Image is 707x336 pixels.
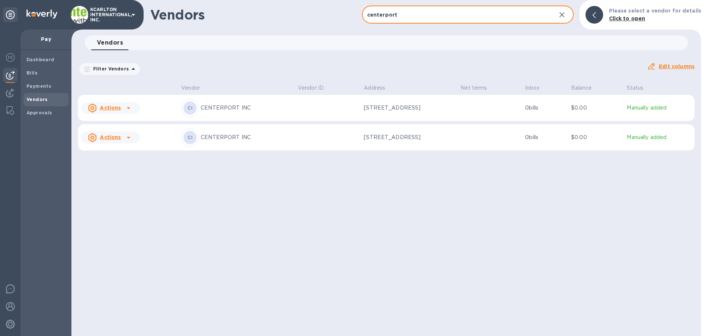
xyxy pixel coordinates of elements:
p: Manually added [627,134,692,141]
u: Actions [100,134,121,140]
b: Please select a vendor for details [609,8,701,14]
b: Dashboard [27,57,54,62]
p: Manually added [627,104,692,112]
span: Vendors [97,38,123,48]
p: [STREET_ADDRESS] [364,104,437,112]
b: CI [187,135,193,140]
p: 0 bills [525,104,565,112]
u: Actions [100,105,121,111]
span: Vendor [181,84,210,92]
u: Edit columns [659,63,694,69]
h1: Vendors [150,7,362,22]
b: CI [187,105,193,111]
b: Payments [27,83,51,89]
b: Vendors [27,97,48,102]
b: Click to open [609,15,646,21]
div: Unpin categories [3,7,18,22]
p: KCARLTON INTERNATIONAL, INC. [90,7,127,22]
span: Net terms [461,84,496,92]
span: Address [364,84,395,92]
b: Bills [27,70,38,76]
p: CENTERPORT INC [201,134,292,141]
span: Balance [571,84,601,92]
img: Logo [27,10,57,18]
p: $0.00 [571,134,621,141]
p: Filter Vendors [90,66,129,72]
b: Approvals [27,110,52,115]
p: CENTERPORT INC [201,104,292,112]
p: [STREET_ADDRESS] [364,134,437,141]
img: Foreign exchange [6,53,15,62]
p: 0 bills [525,134,565,141]
p: Address [364,84,385,92]
span: Inbox [525,84,549,92]
span: Vendor ID [298,84,333,92]
p: Vendor [181,84,200,92]
p: $0.00 [571,104,621,112]
p: Status [627,84,643,92]
p: Inbox [525,84,539,92]
p: Pay [27,35,66,43]
p: Vendor ID [298,84,324,92]
p: Net terms [461,84,487,92]
p: Balance [571,84,592,92]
